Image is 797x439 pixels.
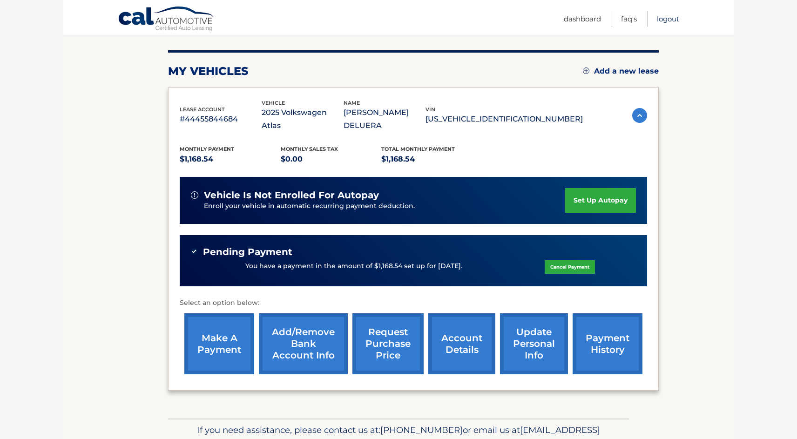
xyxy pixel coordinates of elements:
img: accordion-active.svg [632,108,647,123]
img: add.svg [583,68,589,74]
span: name [344,100,360,106]
p: $1,168.54 [381,153,482,166]
span: vin [426,106,435,113]
p: Select an option below: [180,297,647,309]
a: Logout [657,11,679,27]
p: [PERSON_NAME] DELUERA [344,106,426,132]
a: FAQ's [621,11,637,27]
span: Pending Payment [203,246,292,258]
a: Add/Remove bank account info [259,313,348,374]
a: Cancel Payment [545,260,595,274]
p: You have a payment in the amount of $1,168.54 set up for [DATE]. [245,261,462,271]
h2: my vehicles [168,64,249,78]
a: Dashboard [564,11,601,27]
p: #44455844684 [180,113,262,126]
span: Monthly Payment [180,146,234,152]
p: $1,168.54 [180,153,281,166]
a: account details [428,313,495,374]
a: payment history [573,313,642,374]
p: 2025 Volkswagen Atlas [262,106,344,132]
a: Cal Automotive [118,6,216,33]
span: Monthly sales Tax [281,146,338,152]
span: vehicle [262,100,285,106]
a: update personal info [500,313,568,374]
img: alert-white.svg [191,191,198,199]
p: Enroll your vehicle in automatic recurring payment deduction. [204,201,565,211]
a: Add a new lease [583,67,659,76]
span: vehicle is not enrolled for autopay [204,189,379,201]
p: [US_VEHICLE_IDENTIFICATION_NUMBER] [426,113,583,126]
a: make a payment [184,313,254,374]
span: Total Monthly Payment [381,146,455,152]
p: $0.00 [281,153,382,166]
span: [PHONE_NUMBER] [380,425,463,435]
a: request purchase price [352,313,424,374]
span: lease account [180,106,225,113]
img: check-green.svg [191,248,197,255]
a: set up autopay [565,188,636,213]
